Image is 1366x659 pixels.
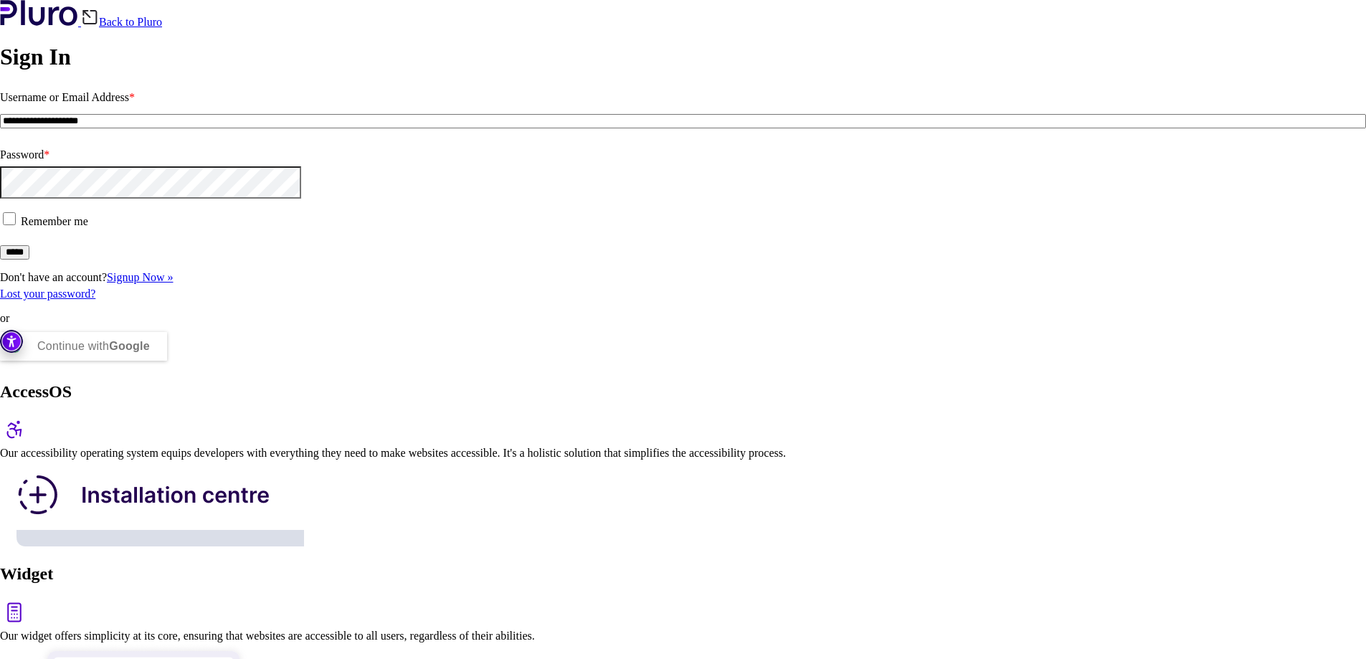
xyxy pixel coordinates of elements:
[3,212,16,225] input: Remember me
[81,9,99,26] img: Back icon
[81,16,162,28] a: Back to Pluro
[109,340,150,352] b: Google
[107,271,173,283] a: Signup Now »
[37,332,150,361] div: Continue with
